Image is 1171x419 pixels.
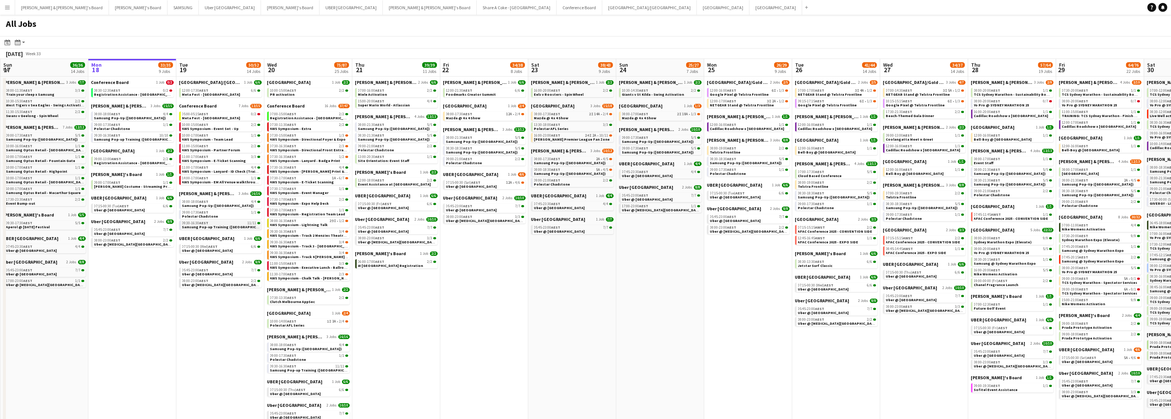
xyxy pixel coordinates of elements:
span: 2/4 [515,112,521,116]
span: 1/1 [1043,110,1048,114]
a: 07:30-20:00AEST1/1TCS Sydney Marathon - Sustainability Booth Support [1062,88,1140,96]
span: James & Arrence's Board [443,80,507,85]
a: 15:00-20:00AEST4/4Super Mario World - Atlassian [358,99,436,107]
span: 1/3 [694,104,702,108]
div: [GEOGRAPHIC_DATA]1 Job1/308:00-17:00AEST2I18A•1/3Mazda @ 4 x 4 Show [619,103,702,127]
span: 2/2 [342,80,350,85]
a: 08:00-20:00AEST0/7Yo Pro @ SYDNEY MARATHON 25 [974,99,1052,107]
span: 1 Job [508,80,516,85]
div: • [446,112,524,116]
span: 07:30-20:00 [1062,89,1089,92]
span: 0/2 [166,80,174,85]
span: James & Arrence's Board [1059,80,1119,85]
span: James & Arrence's Board [971,80,1033,85]
span: AEST [112,112,121,116]
span: AEST [200,112,209,116]
div: [GEOGRAPHIC_DATA]3 Jobs15/1808:00-17:30AEST2I14A•2/4Mazda @ 4 x 4 Show13:30-18:00AEST3/3Polestar ... [531,103,614,148]
span: 3 Jobs [151,104,161,108]
div: [GEOGRAPHIC_DATA]1 Job2/210:00-15:00ACST2/2PR activation [267,80,350,103]
span: 12:00-21:30 [446,89,473,92]
span: Adelaide [267,80,311,85]
span: AEST [1079,88,1089,93]
span: 1/1 [870,115,878,119]
a: 17:30-21:30AEST2/2Beach-Themed Gala Dinner [886,109,964,118]
span: 2 Jobs [858,80,868,85]
span: 05:00-05:15 [182,112,209,116]
a: 07:00-15:00AEST2/2Registration Assistance - [GEOGRAPHIC_DATA] [270,112,348,120]
span: Conference Board [179,103,217,109]
span: 07:00-16:00 [358,89,385,92]
span: Miele Activation [358,92,387,97]
span: 3I [943,89,948,92]
span: 08:00-20:00 [974,99,1001,103]
a: [PERSON_NAME] & [PERSON_NAME]'s Board4 Jobs3/10 [1059,80,1142,85]
span: Melbourne [443,103,487,109]
span: 15/18 [602,104,614,108]
span: Neil & Jenny's Board [355,114,413,119]
span: 2/2 [694,80,702,85]
span: 1/2 [955,89,960,92]
span: 3I [767,99,772,103]
span: 2A [772,99,776,103]
span: 2/2 [603,89,609,92]
span: 08:00-17:30 [534,112,561,116]
span: Beach-Themed Gala Dinner [886,113,934,118]
span: 3 Jobs [591,104,601,108]
a: 16:00-20:00AEST1/1Cadillac Roadshow x [GEOGRAPHIC_DATA] [974,109,1052,118]
span: AEST [375,99,385,103]
a: 07:00-16:00AEST2/2Miele Activation [358,88,436,96]
button: [GEOGRAPHIC_DATA] [697,0,749,15]
div: • [710,89,788,92]
a: [PERSON_NAME] & [PERSON_NAME]'s Board3 Jobs2/9 [971,80,1054,85]
span: Brisbane/Gold Coast Winter [883,80,945,85]
div: • [886,89,964,92]
span: Registration Assistance - Crown Perth [94,92,178,97]
span: AEST [903,99,913,103]
a: 12:00-17:30AEST6/6Meta Fest - [GEOGRAPHIC_DATA] [182,88,260,96]
div: • [622,112,700,116]
span: 12:00-17:30 [182,89,209,92]
span: AEST [727,99,737,103]
span: 12:00-17:00 [710,99,737,103]
span: 6I [772,89,776,92]
span: AEST [24,99,33,103]
span: Yo Pro @ SYDNEY MARATHON 25 [1062,103,1117,108]
a: Conference Board1 Job0/2 [91,80,174,85]
span: 1 Job [508,104,516,108]
span: Swans v Geelong - Spin Wheel [6,113,59,118]
span: Foodmarks Creator Summit [446,92,496,97]
a: 11:00-15:00AEST1/1TRAINING: TCS Sydney Marathon - Finish Marshal Crew [1062,109,1140,118]
span: AEST [551,112,561,116]
span: 7 Jobs [239,104,249,108]
div: [PERSON_NAME] & [PERSON_NAME]'s Board1 Job1/112:00-16:00AEST1/1Cadillac Roadshow x [GEOGRAPHIC_DATA] [795,114,878,137]
span: 10:15-15:15 [886,99,913,103]
a: [PERSON_NAME] & [PERSON_NAME]'s Board1 Job2/2 [619,80,702,85]
a: [GEOGRAPHIC_DATA]3 Jobs15/18 [531,103,614,109]
span: 18A [683,112,688,116]
span: 08:30-12:30 [94,89,121,92]
div: [PERSON_NAME] & [PERSON_NAME]'s Board1 Job1/112:00-16:00AEST1/1Cadillac Roadshow x [GEOGRAPHIC_DATA] [707,114,790,137]
span: 09:15-17:15 [798,99,825,103]
div: [GEOGRAPHIC_DATA]/Gold Coast Winter3 Jobs4/707:00-14:30AEST3I5A•1/2NETGEAR Stand @ Telstra Frontl... [883,80,966,124]
span: NETGEAR Stand @ Telstra Frontline [886,92,950,97]
a: [PERSON_NAME] & [PERSON_NAME]'s Board4 Jobs13/13 [355,114,438,119]
span: 2/2 [427,89,433,92]
span: 2/5 [870,80,878,85]
span: 2/2 [339,89,345,92]
a: 08:00-20:00AEST1/1TCS Sydney Marathon - Sustainability Booth Support [974,88,1052,96]
span: James & Arrence's Board [355,80,417,85]
span: 2/9 [1046,80,1054,85]
span: Google Pixel @ Telstra Frontline [798,103,857,108]
span: 1/3 [867,99,872,103]
span: 0/2 [163,89,169,92]
span: AEST [815,99,825,103]
span: Giants v St Kilda - Swing Activation [622,92,684,97]
div: [PERSON_NAME] & [PERSON_NAME]'s Board1 Job6/612:00-21:30AEST6/6Foodmarks Creator Summit [443,80,526,103]
span: 3/10 [1132,80,1142,85]
a: 07:00-17:00AEST3I4A•1/2NETGEAR Stand @ Telstra Frontline [798,88,876,96]
span: 1/2 [867,89,872,92]
a: 16:00-20:00AEST2/2Eels v Roosters - Spin Wheel [534,88,612,96]
span: 4 Jobs [1121,80,1131,85]
span: AEST [24,88,33,93]
span: 2/4 [603,112,609,116]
